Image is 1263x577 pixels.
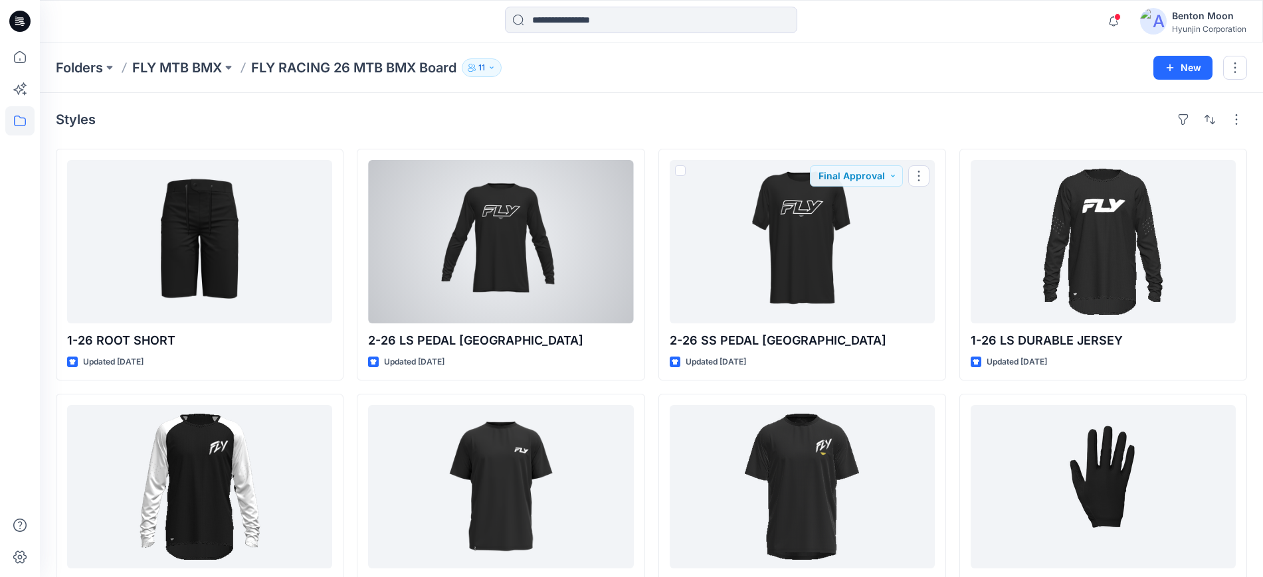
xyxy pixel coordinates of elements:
[1172,8,1246,24] div: Benton Moon
[67,331,332,350] p: 1-26 ROOT SHORT
[368,405,633,568] a: 3-26 ACTION JERSEY
[670,405,935,568] a: 1-26 ACTION SE JERSEY
[384,355,444,369] p: Updated [DATE]
[67,405,332,568] a: 1-26 LS DURABLE SE JERSEY
[670,331,935,350] p: 2-26 SS PEDAL [GEOGRAPHIC_DATA]
[478,60,485,75] p: 11
[67,160,332,323] a: 1-26 ROOT SHORT
[1172,24,1246,34] div: Hyunjin Corporation
[368,331,633,350] p: 2-26 LS PEDAL [GEOGRAPHIC_DATA]
[56,112,96,127] h4: Styles
[987,355,1047,369] p: Updated [DATE]
[971,405,1236,568] a: 1-26 MESH GLOVE
[56,58,103,77] a: Folders
[1140,8,1167,35] img: avatar
[971,331,1236,350] p: 1-26 LS DURABLE JERSEY
[132,58,222,77] a: FLY MTB BMX
[670,160,935,323] a: 2-26 SS PEDAL JERSEY
[462,58,502,77] button: 11
[83,355,144,369] p: Updated [DATE]
[368,160,633,323] a: 2-26 LS PEDAL JERSEY
[971,160,1236,323] a: 1-26 LS DURABLE JERSEY
[686,355,746,369] p: Updated [DATE]
[251,58,456,77] p: FLY RACING 26 MTB BMX Board
[1153,56,1213,80] button: New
